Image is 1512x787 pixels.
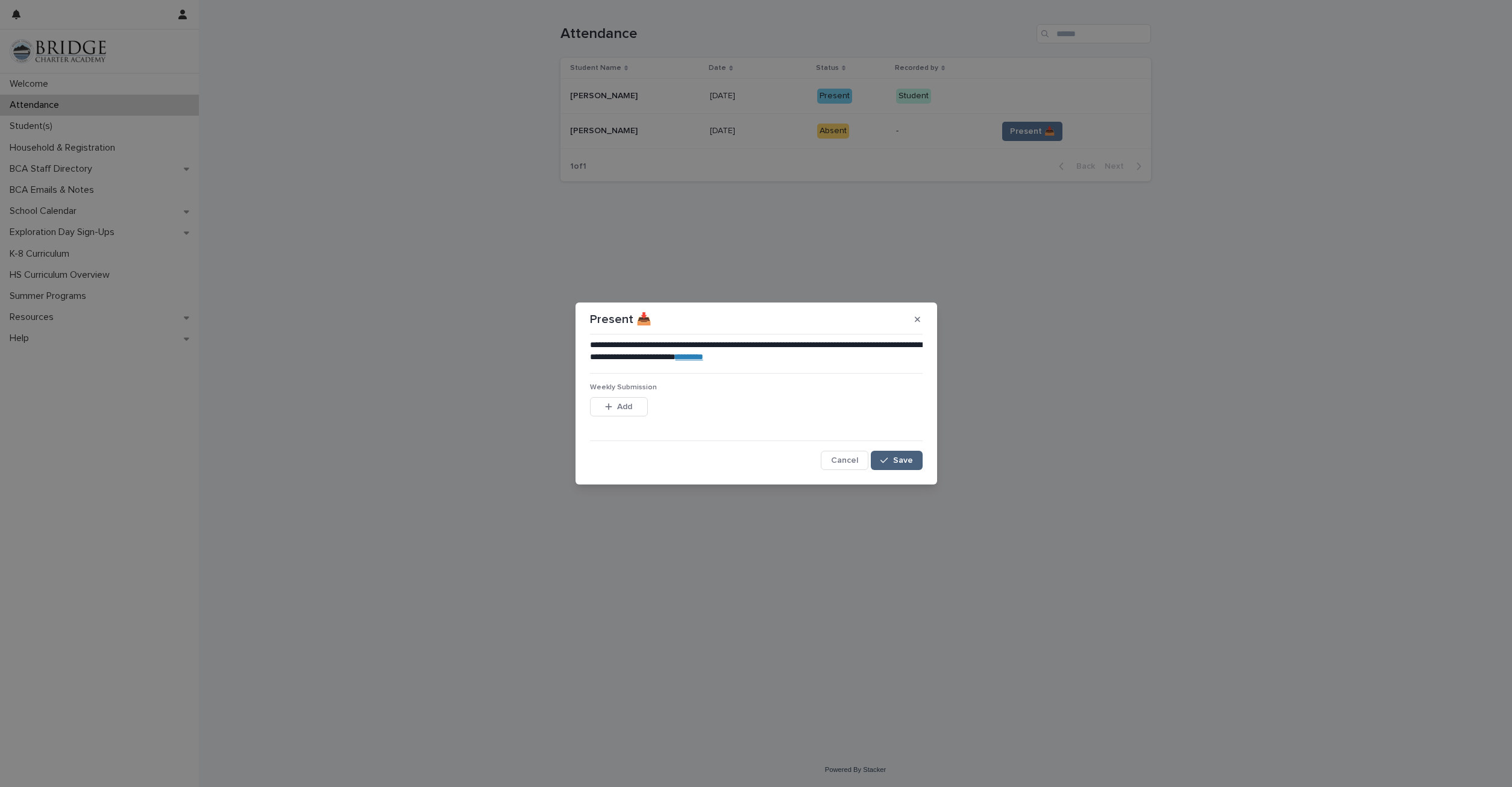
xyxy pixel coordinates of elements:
button: Cancel [821,451,868,470]
span: Cancel [831,456,858,465]
span: Add [617,403,632,411]
p: Present 📥 [590,312,651,327]
span: Save [893,456,913,465]
button: Add [590,397,648,416]
span: Weekly Submission [590,384,657,391]
button: Save [871,451,922,470]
